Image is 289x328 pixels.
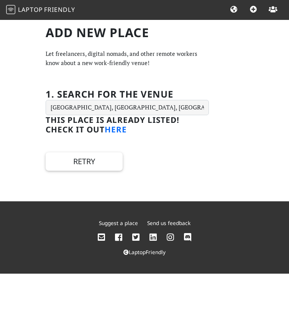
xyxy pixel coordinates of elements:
span: Laptop [18,5,43,14]
p: Let freelancers, digital nomads, and other remote workers know about a new work-friendly venue! [46,49,209,67]
a: LaptopFriendly [123,248,166,256]
img: LaptopFriendly [6,5,15,14]
a: Send us feedback [147,219,190,227]
span: Friendly [44,5,75,14]
h1: Add new Place [46,25,209,40]
button: Retry [46,152,123,171]
h3: This place is already listed! Check it out [46,115,209,134]
a: here [105,124,127,135]
a: LaptopFriendly LaptopFriendly [6,3,75,17]
a: Suggest a place [99,219,138,227]
input: Enter a location [46,100,209,115]
h2: 1. Search for the venue [46,89,173,100]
